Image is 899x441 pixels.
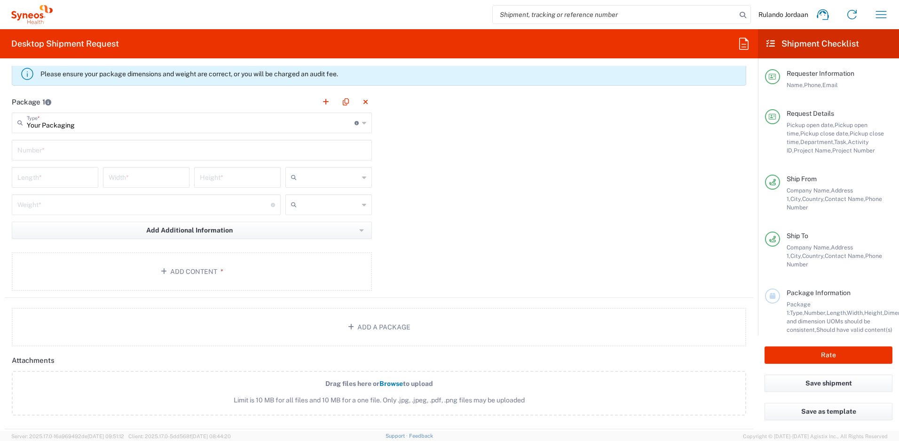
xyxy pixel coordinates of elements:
[787,70,854,77] span: Requester Information
[12,356,55,365] h2: Attachments
[790,309,804,316] span: Type,
[794,147,832,154] span: Project Name,
[765,375,892,392] button: Save shipment
[787,187,831,194] span: Company Name,
[386,433,409,439] a: Support
[822,81,838,88] span: Email
[87,433,124,439] span: [DATE] 09:51:12
[12,252,372,291] button: Add Content*
[12,222,372,239] button: Add Additional Information
[787,175,817,183] span: Ship From
[765,403,892,420] button: Save as template
[32,395,726,405] span: Limit is 10 MB for all files and 10 MB for a one file. Only .jpg, .jpeg, .pdf, .png files may be ...
[802,195,825,202] span: Country,
[825,252,865,259] span: Contact Name,
[11,38,119,49] h2: Desktop Shipment Request
[827,309,847,316] span: Length,
[379,380,403,387] span: Browse
[800,138,834,145] span: Department,
[816,326,892,333] span: Should have valid content(s)
[409,433,433,439] a: Feedback
[825,195,865,202] span: Contact Name,
[787,121,835,128] span: Pickup open date,
[804,81,822,88] span: Phone,
[802,252,825,259] span: Country,
[847,309,864,316] span: Width,
[766,38,859,49] h2: Shipment Checklist
[832,147,875,154] span: Project Number
[787,81,804,88] span: Name,
[787,110,834,117] span: Request Details
[12,308,746,346] button: Add a Package
[765,346,892,364] button: Rate
[804,309,827,316] span: Number,
[800,130,850,137] span: Pickup close date,
[40,70,742,78] p: Please ensure your package dimensions and weight are correct, or you will be charged an audit fee.
[12,97,51,107] h2: Package 1
[787,232,808,240] span: Ship To
[493,6,736,24] input: Shipment, tracking or reference number
[128,433,231,439] span: Client: 2025.17.0-5dd568f
[325,380,379,387] span: Drag files here or
[11,433,124,439] span: Server: 2025.17.0-16a969492de
[787,244,831,251] span: Company Name,
[787,289,851,297] span: Package Information
[790,252,802,259] span: City,
[790,195,802,202] span: City,
[787,301,811,316] span: Package 1:
[758,10,808,19] span: Rulando Jordaan
[743,432,888,441] span: Copyright © [DATE]-[DATE] Agistix Inc., All Rights Reserved
[146,226,233,235] span: Add Additional Information
[834,138,848,145] span: Task,
[403,380,433,387] span: to upload
[191,433,231,439] span: [DATE] 08:44:20
[864,309,884,316] span: Height,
